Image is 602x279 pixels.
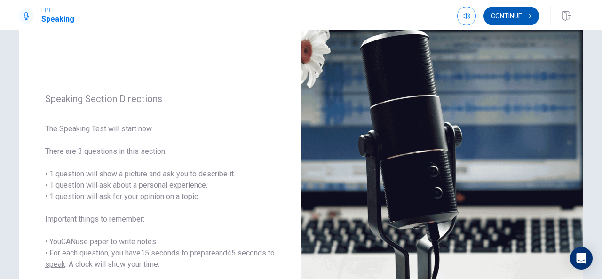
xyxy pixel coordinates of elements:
span: Speaking Section Directions [45,93,275,104]
span: The Speaking Test will start now. There are 3 questions in this section. • 1 question will show a... [45,123,275,270]
button: Continue [483,7,539,25]
h1: Speaking [41,14,74,25]
u: 15 seconds to prepare [141,248,215,257]
u: CAN [61,237,76,246]
span: EPT [41,7,74,14]
div: Open Intercom Messenger [570,247,593,270]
